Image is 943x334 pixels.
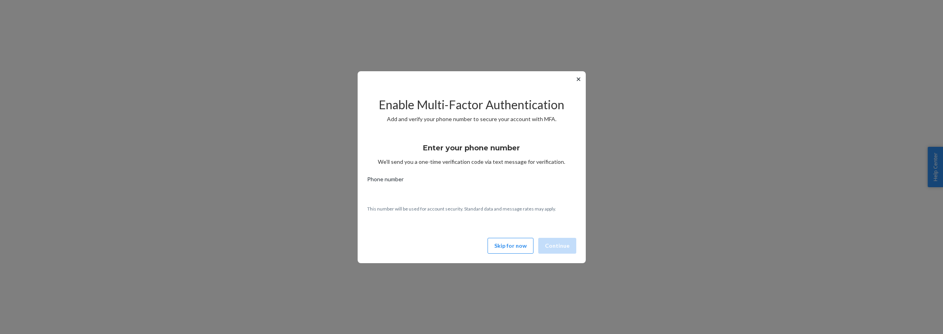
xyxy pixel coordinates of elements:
button: Skip for now [488,238,533,254]
h3: Enter your phone number [423,143,520,153]
p: This number will be used for account security. Standard data and message rates may apply. [367,205,576,212]
div: We’ll send you a one-time verification code via text message for verification. [367,137,576,166]
span: Phone number [367,175,404,186]
button: Continue [538,238,576,254]
p: Add and verify your phone number to secure your account with MFA. [367,115,576,123]
h2: Enable Multi-Factor Authentication [367,98,576,111]
button: ✕ [574,74,583,84]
